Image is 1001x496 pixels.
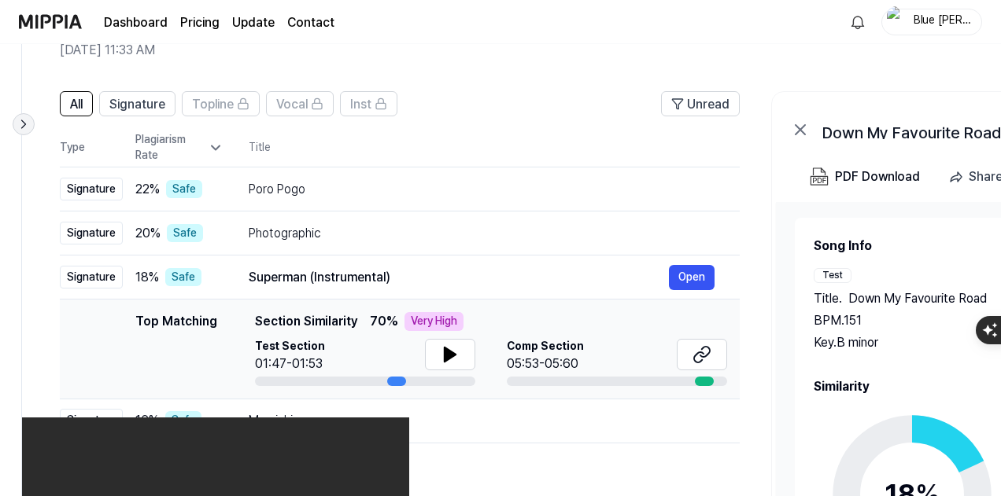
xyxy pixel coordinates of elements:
[135,268,159,287] span: 18 %
[661,91,740,116] button: Unread
[249,455,715,474] div: Main Theme
[276,95,308,114] span: Vocal
[192,95,234,114] span: Topline
[60,409,123,432] div: Signature
[669,265,715,290] button: Open
[370,312,398,331] span: 70 %
[814,268,851,283] div: Test
[266,91,334,116] button: Vocal
[60,266,123,289] div: Signature
[70,95,83,114] span: All
[687,95,730,114] span: Unread
[166,180,202,199] div: Safe
[911,13,972,30] div: Blue [PERSON_NAME]
[135,180,160,199] span: 22 %
[60,91,93,116] button: All
[881,9,982,35] button: profileBlue [PERSON_NAME]
[340,91,397,116] button: Inst
[135,224,161,243] span: 20 %
[60,178,123,201] div: Signature
[135,411,159,430] span: 16 %
[255,355,325,373] div: 01:47-01:53
[60,41,880,60] h2: [DATE] 11:33 AM
[507,339,584,355] span: Comp Section
[255,339,325,355] span: Test Section
[848,289,987,308] span: Down My Favourite Road
[109,95,165,114] span: Signature
[60,129,123,167] th: Type
[165,411,201,430] div: Safe
[99,91,175,116] button: Signature
[287,13,334,32] a: Contact
[814,289,842,308] span: Title .
[232,13,275,32] a: Update
[249,129,740,167] th: Title
[135,132,223,163] div: Plagiarism Rate
[810,167,829,186] img: PDF Download
[167,224,203,243] div: Safe
[249,268,669,287] div: Superman (Instrumental)
[350,95,371,114] span: Inst
[249,224,715,243] div: Photographic
[807,161,923,193] button: PDF Download
[104,13,168,32] a: Dashboard
[180,13,220,32] a: Pricing
[404,312,464,331] div: Very High
[182,91,260,116] button: Topline
[887,6,906,38] img: profile
[507,355,584,373] div: 05:53-05:60
[249,411,715,430] div: Muminki
[255,312,357,331] span: Section Similarity
[165,268,201,287] div: Safe
[249,180,715,199] div: Poro Pogo
[135,312,217,386] div: Top Matching
[60,222,123,245] div: Signature
[848,13,867,31] img: 알림
[835,167,920,187] div: PDF Download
